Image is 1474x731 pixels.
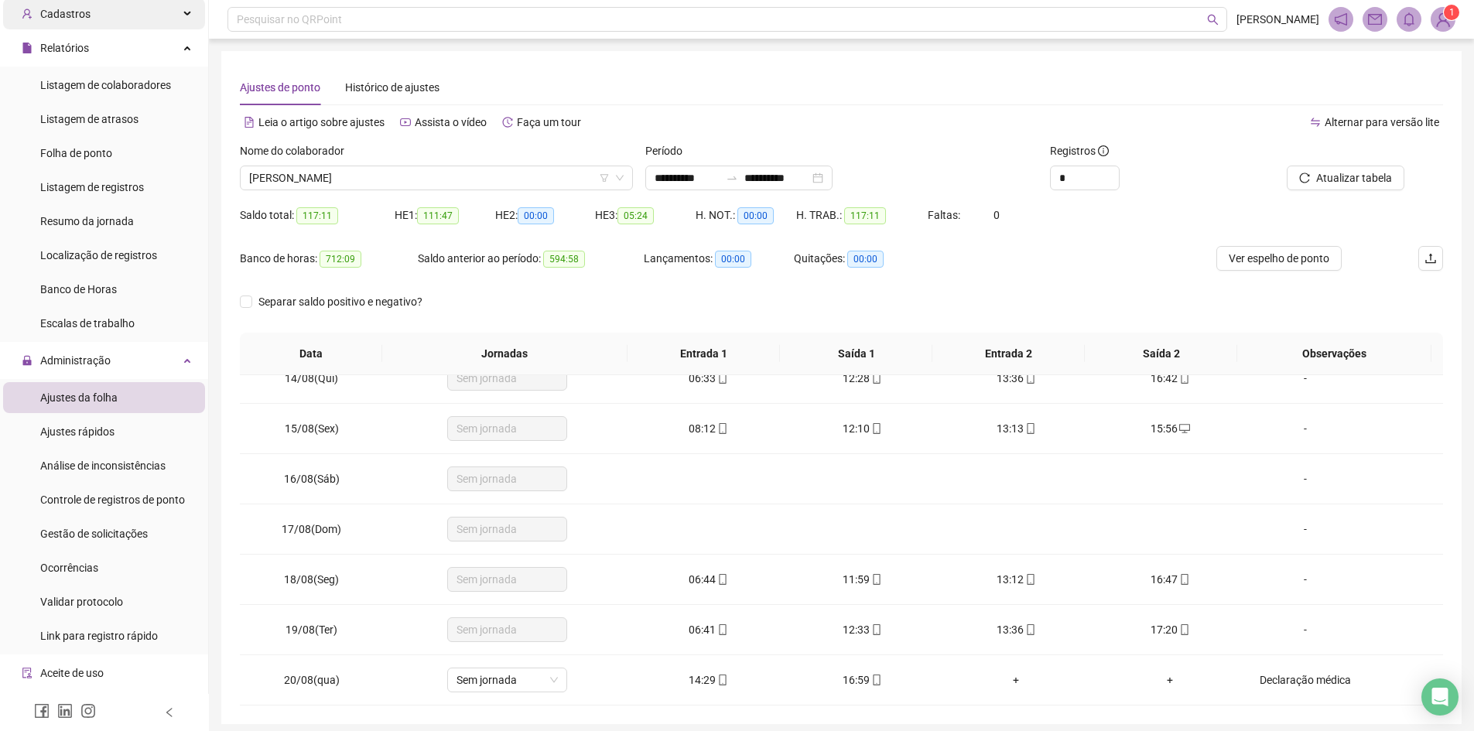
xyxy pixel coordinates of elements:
[870,675,882,685] span: mobile
[952,671,1081,688] div: +
[40,630,158,642] span: Link para registro rápido
[993,209,1000,221] span: 0
[518,207,554,224] span: 00:00
[1304,372,1307,384] span: -
[847,251,884,268] span: 00:00
[796,207,928,224] div: H. TRAB.:
[1402,12,1416,26] span: bell
[1085,333,1237,375] th: Saída 2
[726,172,738,184] span: swap-right
[40,596,123,608] span: Validar protocolo
[457,568,558,591] span: Sem jornada
[240,207,395,224] div: Saldo total:
[1368,12,1382,26] span: mail
[1151,623,1178,636] span: 17:20
[417,207,459,224] span: 111:47
[1024,423,1036,434] span: mobile
[1424,252,1437,265] span: upload
[457,518,558,541] span: Sem jornada
[240,142,354,159] label: Nome do colaborador
[1050,142,1109,159] span: Registros
[40,459,166,472] span: Análise de inconsistências
[40,494,185,506] span: Controle de registros de ponto
[80,703,96,719] span: instagram
[40,667,104,679] span: Aceite de uso
[1151,422,1178,435] span: 15:56
[628,333,780,375] th: Entrada 1
[40,113,139,125] span: Listagem de atrasos
[716,675,728,685] span: mobile
[716,624,728,635] span: mobile
[40,181,144,193] span: Listagem de registros
[1260,671,1351,688] div: Declaração médica
[1287,166,1404,190] button: Atualizar tabela
[843,623,870,636] span: 12:33
[282,523,341,535] span: 17/08(Dom)
[1304,422,1307,435] span: -
[645,142,693,159] label: Período
[726,172,738,184] span: to
[40,317,135,330] span: Escalas de trabalho
[1250,345,1419,362] span: Observações
[40,283,117,295] span: Banco de Horas
[40,249,157,261] span: Localização de registros
[1098,145,1109,156] span: info-circle
[844,207,886,224] span: 117:11
[843,573,870,586] span: 11:59
[870,574,882,585] span: mobile
[1207,14,1219,26] span: search
[40,562,98,574] span: Ocorrências
[1304,573,1307,586] span: -
[40,215,134,227] span: Resumo da jornada
[22,355,32,366] span: lock
[240,81,320,94] span: Ajustes de ponto
[415,116,487,128] span: Assista o vídeo
[286,623,337,636] span: 19/08(Ter)
[716,373,728,384] span: mobile
[1299,173,1310,183] span: reload
[1310,117,1321,128] span: swap
[284,473,340,485] span: 16/08(Sáb)
[457,367,558,390] span: Sem jornada
[997,573,1024,586] span: 13:12
[1024,373,1036,384] span: mobile
[40,42,89,54] span: Relatórios
[716,574,728,585] span: mobile
[40,391,118,404] span: Ajustes da folha
[615,173,624,183] span: down
[164,707,175,718] span: left
[1178,574,1190,585] span: mobile
[543,251,585,268] span: 594:58
[689,422,716,435] span: 08:12
[870,624,882,635] span: mobile
[997,623,1024,636] span: 13:36
[737,207,774,224] span: 00:00
[1316,169,1392,186] span: Atualizar tabela
[400,117,411,128] span: youtube
[1106,671,1235,688] div: +
[1229,250,1329,267] span: Ver espelho de ponto
[284,674,340,686] span: 20/08(qua)
[252,293,429,310] span: Separar saldo positivo e negativo?
[34,703,50,719] span: facebook
[1444,5,1459,20] sup: Atualize o seu contato no menu Meus Dados
[345,81,439,94] span: Histórico de ajustes
[22,43,32,53] span: file
[1216,246,1342,271] button: Ver espelho de ponto
[595,207,696,224] div: HE 3:
[40,354,111,367] span: Administração
[1304,523,1307,535] span: -
[285,422,339,435] span: 15/08(Sex)
[1304,473,1307,485] span: -
[1304,623,1307,636] span: -
[495,207,596,224] div: HE 2:
[1024,624,1036,635] span: mobile
[1151,573,1178,586] span: 16:47
[798,671,927,688] div: 16:59
[418,250,644,268] div: Saldo anterior ao período:
[689,623,716,636] span: 06:41
[457,417,558,440] span: Sem jornada
[1236,11,1319,28] span: [PERSON_NAME]
[285,372,338,384] span: 14/08(Qui)
[1431,8,1455,31] img: 85711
